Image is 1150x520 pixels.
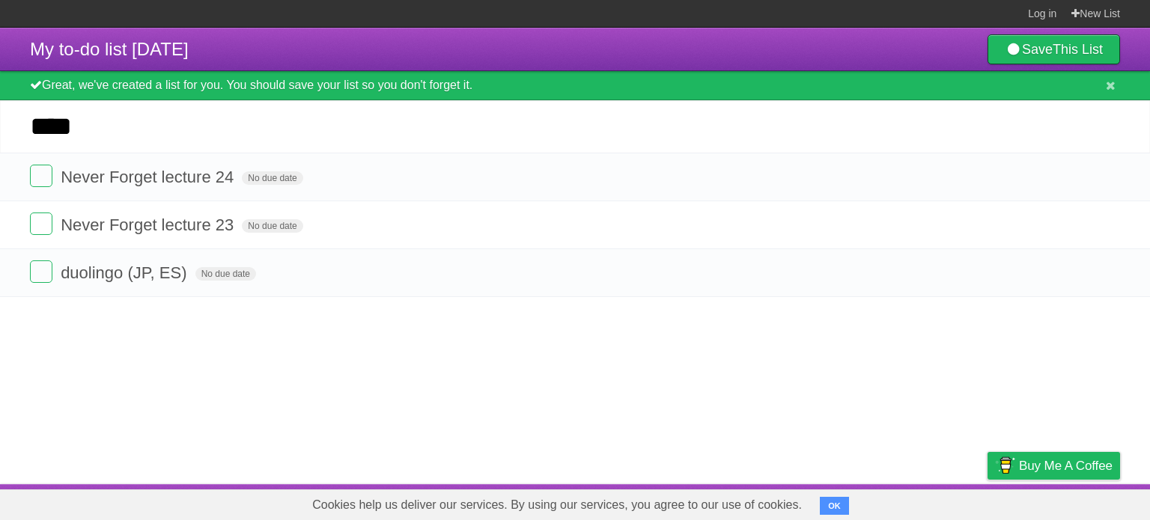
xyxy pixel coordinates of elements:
img: Buy me a coffee [995,453,1015,478]
span: Never Forget lecture 24 [61,168,237,186]
a: About [788,488,820,516]
span: No due date [242,171,302,185]
button: OK [820,497,849,515]
a: Developers [838,488,898,516]
a: Privacy [968,488,1007,516]
span: Buy me a coffee [1019,453,1113,479]
b: This List [1053,42,1103,57]
span: duolingo (JP, ES) [61,263,190,282]
a: SaveThis List [988,34,1120,64]
span: No due date [242,219,302,233]
label: Done [30,212,52,235]
span: Cookies help us deliver our services. By using our services, you agree to our use of cookies. [297,490,817,520]
a: Buy me a coffee [988,452,1120,480]
label: Done [30,260,52,283]
span: Never Forget lecture 23 [61,215,237,234]
a: Terms [917,488,950,516]
a: Suggest a feature [1026,488,1120,516]
span: No due date [195,267,256,281]
label: Done [30,165,52,187]
span: My to-do list [DATE] [30,39,189,59]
